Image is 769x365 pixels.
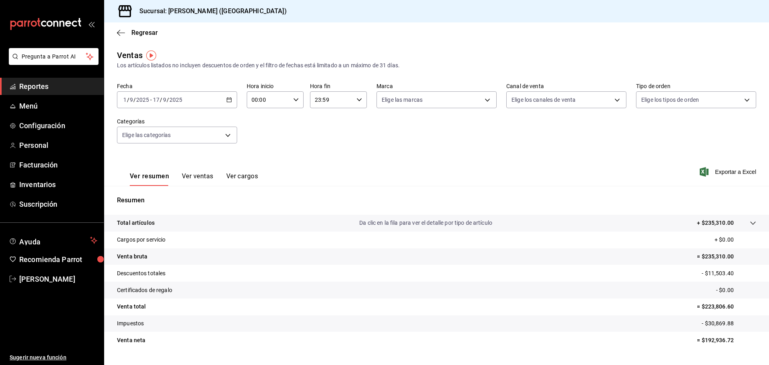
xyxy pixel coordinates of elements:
[19,179,97,190] span: Inventarios
[19,140,97,151] span: Personal
[117,319,144,328] p: Impuestos
[19,274,97,284] span: [PERSON_NAME]
[182,172,213,186] button: Ver ventas
[117,252,147,261] p: Venta bruta
[136,97,149,103] input: ----
[117,196,756,205] p: Resumen
[117,302,146,311] p: Venta total
[117,286,172,294] p: Certificados de regalo
[6,58,99,67] a: Pregunta a Parrot AI
[506,83,626,89] label: Canal de venta
[715,236,756,244] p: + $0.00
[19,159,97,170] span: Facturación
[130,172,258,186] div: navigation tabs
[697,302,756,311] p: = $223,806.60
[701,167,756,177] button: Exportar a Excel
[716,286,756,294] p: - $0.00
[376,83,497,89] label: Marca
[153,97,160,103] input: --
[117,219,155,227] p: Total artículos
[9,48,99,65] button: Pregunta a Parrot AI
[359,219,492,227] p: Da clic en la fila para ver el detalle por tipo de artículo
[19,254,97,265] span: Recomienda Parrot
[130,172,169,186] button: Ver resumen
[511,96,576,104] span: Elige los canales de venta
[697,219,734,227] p: + $235,310.00
[697,252,756,261] p: = $235,310.00
[697,336,756,345] p: = $192,936.72
[167,97,169,103] span: /
[19,81,97,92] span: Reportes
[163,97,167,103] input: --
[226,172,258,186] button: Ver cargos
[117,269,165,278] p: Descuentos totales
[117,236,166,244] p: Cargos por servicio
[122,131,171,139] span: Elige las categorías
[19,236,87,245] span: Ayuda
[22,52,86,61] span: Pregunta a Parrot AI
[117,119,237,124] label: Categorías
[382,96,423,104] span: Elige las marcas
[117,29,158,36] button: Regresar
[133,6,287,16] h3: Sucursal: [PERSON_NAME] ([GEOGRAPHIC_DATA])
[19,101,97,111] span: Menú
[636,83,756,89] label: Tipo de orden
[117,336,145,345] p: Venta neta
[133,97,136,103] span: /
[160,97,162,103] span: /
[247,83,304,89] label: Hora inicio
[117,61,756,70] div: Los artículos listados no incluyen descuentos de orden y el filtro de fechas está limitado a un m...
[150,97,152,103] span: -
[19,199,97,210] span: Suscripción
[127,97,129,103] span: /
[641,96,699,104] span: Elige los tipos de orden
[117,49,143,61] div: Ventas
[131,29,158,36] span: Regresar
[310,83,367,89] label: Hora fin
[88,21,95,27] button: open_drawer_menu
[117,83,237,89] label: Fecha
[146,50,156,60] img: Tooltip marker
[702,269,756,278] p: - $11,503.40
[702,319,756,328] p: - $30,869.88
[10,353,97,362] span: Sugerir nueva función
[19,120,97,131] span: Configuración
[169,97,183,103] input: ----
[129,97,133,103] input: --
[123,97,127,103] input: --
